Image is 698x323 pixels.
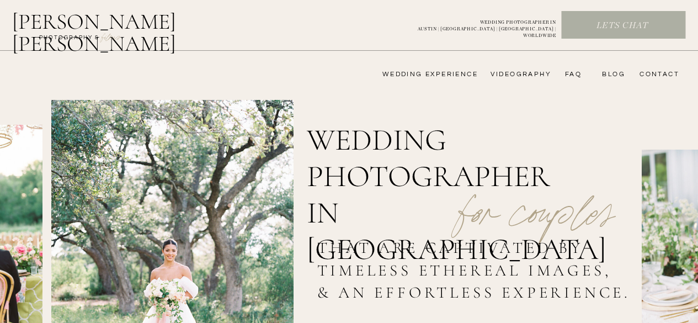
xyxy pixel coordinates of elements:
a: FAQ [560,70,582,79]
a: bLog [598,70,625,79]
a: photography & [33,34,105,47]
a: CONTACT [636,70,679,79]
a: wedding experience [367,70,478,79]
a: FILMs [90,30,131,43]
a: videography [487,70,551,79]
h2: that are captivated by timeless ethereal images, & an effortless experience. [317,237,636,307]
h1: wedding photographer in [GEOGRAPHIC_DATA] [307,122,587,205]
a: [PERSON_NAME] [PERSON_NAME] [12,10,233,37]
p: WEDDING PHOTOGRAPHER IN AUSTIN | [GEOGRAPHIC_DATA] | [GEOGRAPHIC_DATA] | WORLDWIDE [399,19,556,31]
a: WEDDING PHOTOGRAPHER INAUSTIN | [GEOGRAPHIC_DATA] | [GEOGRAPHIC_DATA] | WORLDWIDE [399,19,556,31]
p: for couples [432,158,641,229]
a: Lets chat [562,20,683,32]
